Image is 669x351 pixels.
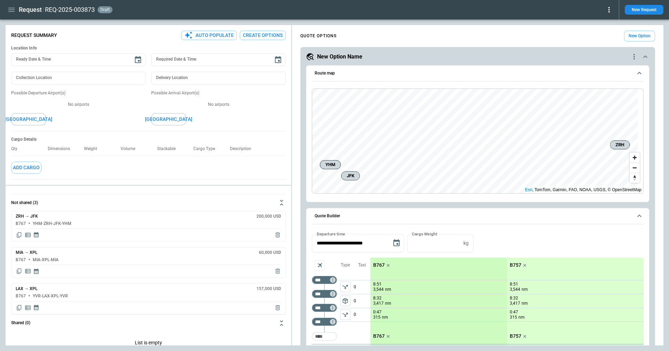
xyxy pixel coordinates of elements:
div: Not found [312,304,337,312]
span: Copy quote content [16,268,23,275]
span: Type of sector [340,296,351,306]
h6: Route map [315,71,335,76]
span: Display quote schedule [33,268,39,275]
div: Too short [312,332,337,341]
p: 8:32 [373,296,382,301]
span: package_2 [342,297,349,304]
h6: Quote Builder [315,214,340,218]
span: Delete quote [274,268,281,275]
p: 3,417 [510,301,520,306]
p: Type [341,262,350,268]
h6: Not shared (3) [11,201,38,205]
h6: B767 [16,221,26,226]
span: Copy quote content [16,232,23,239]
div: , TomTom, Garmin, FAO, NOAA, USGS, © OpenStreetMap [525,186,641,193]
p: Taxi [358,262,366,268]
h6: 157,000 USD [256,287,281,291]
button: Zoom in [630,153,640,163]
h6: 60,000 USD [259,250,281,255]
p: 3,544 [373,287,384,292]
span: Type of sector [340,282,351,292]
span: Aircraft selection [315,260,325,271]
span: Type of sector [340,310,351,320]
p: Possible Departure Airport(s) [11,90,146,96]
p: Volume [121,146,141,151]
span: Display quote schedule [33,232,39,239]
h5: New Option Name [317,53,362,61]
h2: REQ-2025-003873 [45,6,95,14]
h6: ZRH → JFK [16,214,38,219]
button: Not shared (3) [11,194,286,211]
p: nm [522,287,528,292]
span: ZRH [613,141,627,148]
span: Delete quote [274,304,281,311]
h6: YVR-LAX-XPL-YVR [33,294,68,298]
div: Too short [312,318,337,326]
p: Stackable [157,146,181,151]
p: 3,417 [373,301,384,306]
p: 315 [373,314,380,320]
h1: Request [19,6,42,14]
div: Not found [312,276,337,284]
canvas: Map [312,89,638,193]
h6: LAX → XPL [16,287,37,291]
button: [GEOGRAPHIC_DATA] [151,113,186,125]
p: 3,544 [510,287,520,292]
span: Display quote schedule [33,304,39,311]
button: [GEOGRAPHIC_DATA] [11,113,46,125]
button: Choose date [131,53,145,67]
div: Not found [312,290,337,298]
p: 8:32 [510,296,518,301]
h6: Cargo Details [11,137,286,142]
p: 0:47 [510,310,518,315]
button: Add Cargo [11,162,41,174]
p: 0 [354,308,370,321]
h6: B767 [16,294,26,298]
p: Dimensions [48,146,76,151]
span: Delete quote [274,232,281,239]
p: nm [382,314,388,320]
button: Choose date, selected date is Sep 19, 2025 [390,236,403,250]
div: quote-option-actions [630,53,638,61]
p: B757 [510,333,521,339]
p: Possible Arrival Airport(s) [151,90,286,96]
label: Departure time [317,231,345,237]
h6: 200,000 USD [256,214,281,219]
p: Request Summary [11,32,57,38]
button: Shared (0) [11,315,286,331]
h6: B767 [16,258,26,262]
p: B767 [373,333,385,339]
p: nm [385,301,391,306]
button: Route map [312,65,644,81]
button: Zoom out [630,163,640,173]
h6: YHM-ZRH-JFK-YHM [33,221,71,226]
h6: Location Info [11,46,286,51]
p: Qty [11,146,23,151]
span: Display detailed quote content [24,268,31,275]
a: Esri [525,187,532,192]
button: left aligned [340,282,351,292]
button: left aligned [340,310,351,320]
p: Description [230,146,257,151]
p: 0:47 [373,310,382,315]
button: Reset bearing to north [630,173,640,183]
p: 8:51 [510,282,518,287]
p: B767 [373,262,385,268]
h6: Shared (0) [11,321,30,325]
span: JFK [344,172,357,179]
p: No airports [151,102,286,108]
p: Weight [84,146,103,151]
button: Quote Builder [312,208,644,224]
div: Route map [312,88,644,194]
button: New Request [625,5,663,15]
span: YHM [323,161,338,168]
p: B757 [510,262,521,268]
p: nm [518,314,525,320]
span: Display detailed quote content [24,232,31,239]
button: Create Options [240,31,286,40]
p: Cargo Type [193,146,221,151]
p: 0 [354,280,370,294]
p: 315 [510,314,517,320]
span: Display detailed quote content [24,304,31,311]
span: Copy quote content [16,304,23,311]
